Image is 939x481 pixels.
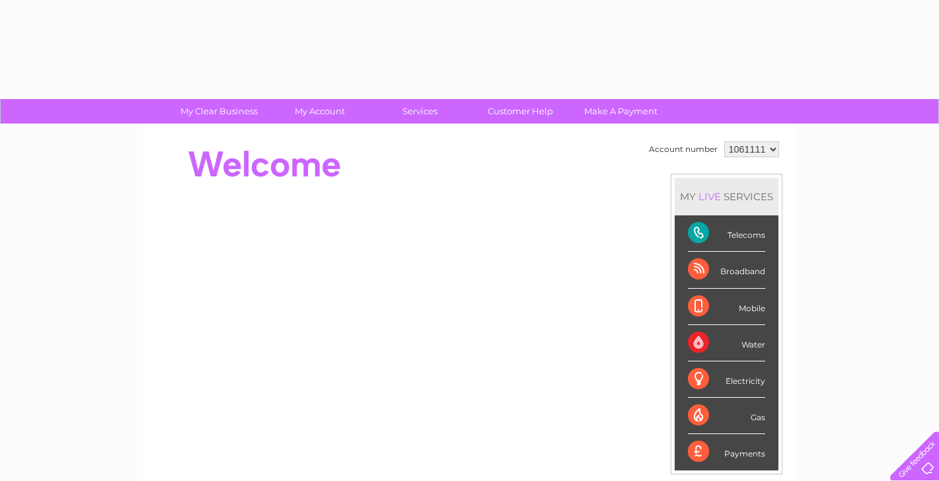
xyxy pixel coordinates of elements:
div: LIVE [696,190,724,203]
div: MY SERVICES [675,178,778,215]
a: Customer Help [466,99,575,124]
div: Gas [688,398,765,434]
td: Account number [646,138,721,161]
div: Broadband [688,252,765,288]
a: Services [365,99,474,124]
div: Telecoms [688,215,765,252]
div: Electricity [688,361,765,398]
div: Mobile [688,289,765,325]
a: My Clear Business [165,99,274,124]
a: My Account [265,99,374,124]
div: Water [688,325,765,361]
a: Make A Payment [566,99,675,124]
div: Payments [688,434,765,470]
